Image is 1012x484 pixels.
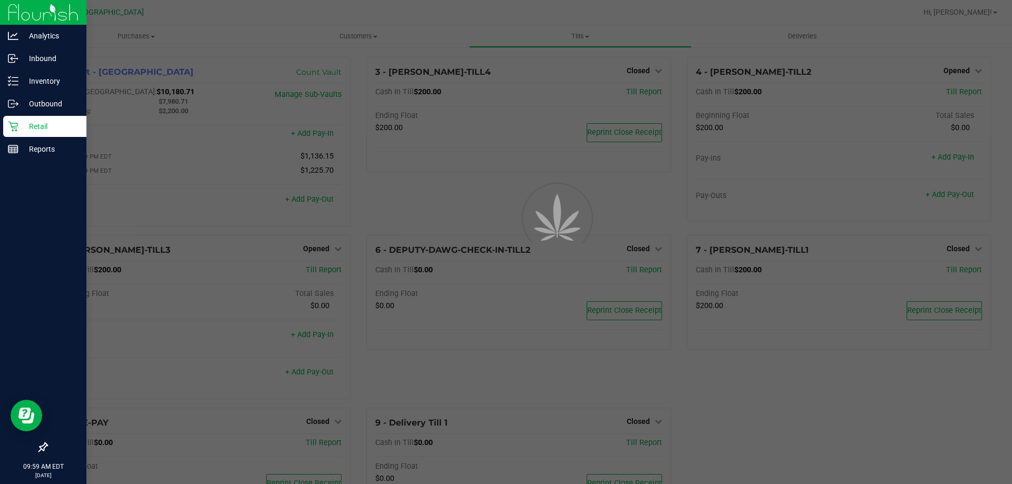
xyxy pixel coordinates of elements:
[18,75,82,87] p: Inventory
[8,31,18,41] inline-svg: Analytics
[8,121,18,132] inline-svg: Retail
[5,462,82,471] p: 09:59 AM EDT
[5,471,82,479] p: [DATE]
[8,98,18,109] inline-svg: Outbound
[18,29,82,42] p: Analytics
[8,53,18,64] inline-svg: Inbound
[8,144,18,154] inline-svg: Reports
[18,143,82,155] p: Reports
[18,97,82,110] p: Outbound
[8,76,18,86] inline-svg: Inventory
[18,120,82,133] p: Retail
[18,52,82,65] p: Inbound
[11,400,42,431] iframe: Resource center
